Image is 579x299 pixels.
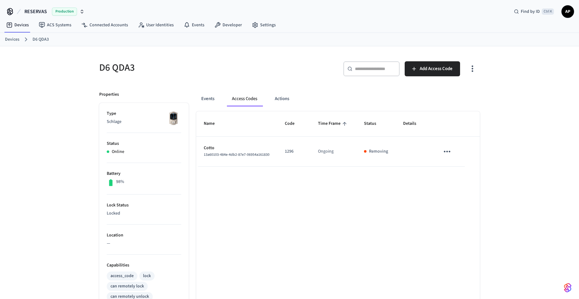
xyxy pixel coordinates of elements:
span: Name [204,119,223,129]
p: Online [112,149,124,155]
a: D6 QDA3 [33,36,49,43]
button: AP [561,5,574,18]
p: Schlage [107,119,181,125]
div: lock [143,273,151,279]
a: Devices [5,36,19,43]
span: Time Frame [318,119,349,129]
span: Production [52,8,77,16]
span: Find by ID [521,8,540,15]
a: Events [179,19,209,31]
img: SeamLogoGradient.69752ec5.svg [564,283,571,293]
p: Status [107,140,181,147]
p: Location [107,232,181,239]
p: Locked [107,210,181,217]
a: Connected Accounts [76,19,133,31]
div: can remotely lock [110,283,144,290]
span: Details [403,119,424,129]
p: Type [107,110,181,117]
span: Add Access Code [420,65,453,73]
p: Battery [107,170,181,177]
div: access_code [110,273,134,279]
a: ACS Systems [34,19,76,31]
h5: D6 QDA3 [99,61,286,74]
img: Schlage Sense Smart Deadbolt with Camelot Trim, Front [166,110,181,126]
p: Capabilities [107,262,181,269]
td: Ongoing [310,137,356,167]
a: Settings [247,19,281,31]
span: Ctrl K [542,8,554,15]
a: User Identities [133,19,179,31]
a: Developer [209,19,247,31]
p: 1296 [285,148,303,155]
p: 98% [116,179,124,185]
span: 13a60103-484e-4db2-87e7-06954a161830 [204,152,269,157]
div: Find by IDCtrl K [509,6,559,17]
span: Status [364,119,384,129]
span: Code [285,119,303,129]
div: ant example [196,91,480,106]
button: Events [196,91,219,106]
table: sticky table [196,111,480,167]
p: Removing [369,148,388,155]
a: Devices [1,19,34,31]
button: Add Access Code [405,61,460,76]
p: Cotto [204,145,270,151]
p: — [107,240,181,247]
span: RESERVAS [24,8,47,15]
button: Actions [270,91,294,106]
button: Access Codes [227,91,262,106]
span: AP [562,6,573,17]
p: Properties [99,91,119,98]
p: Lock Status [107,202,181,209]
